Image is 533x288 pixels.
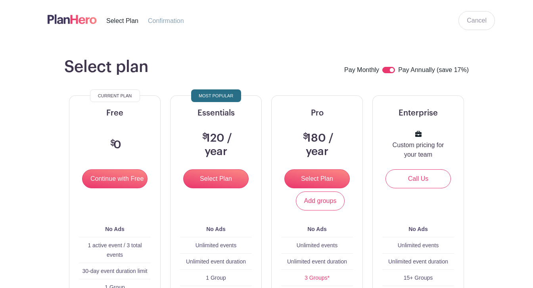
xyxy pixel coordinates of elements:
[287,258,347,265] span: Unlimited event duration
[148,17,184,24] span: Confirmation
[392,140,445,159] p: Custom pricing for your team
[105,226,124,232] b: No Ads
[110,139,115,147] span: $
[404,275,433,281] span: 15+ Groups
[307,226,326,232] b: No Ads
[385,169,451,188] a: Call Us
[199,91,233,100] span: Most Popular
[408,226,428,232] b: No Ads
[303,133,308,140] span: $
[305,275,330,281] a: 3 Groups*
[284,169,350,188] input: Select Plan
[206,226,225,232] b: No Ads
[398,65,469,76] label: Pay Annually (save 17%)
[291,132,343,158] h3: 180 / year
[382,108,454,118] h5: Enterprise
[398,242,439,248] span: Unlimited events
[388,258,448,265] span: Unlimited event duration
[297,242,338,248] span: Unlimited events
[458,11,495,30] a: Cancel
[88,242,142,258] span: 1 active event / 3 total events
[48,13,97,26] img: logo-507f7623f17ff9eddc593b1ce0a138ce2505c220e1c5a4e2b4648c50719b7d32.svg
[190,132,242,158] h3: 120 / year
[82,169,148,188] input: Continue with Free
[79,108,151,118] h5: Free
[82,268,147,274] span: 30-day event duration limit
[64,57,148,76] h1: Select plan
[344,65,379,76] label: Pay Monthly
[196,242,237,248] span: Unlimited events
[183,169,249,188] input: Select Plan
[180,108,252,118] h5: Essentials
[186,258,246,265] span: Unlimited event duration
[202,133,207,140] span: $
[296,191,345,210] a: Add groups
[98,91,132,100] span: Current Plan
[206,275,226,281] span: 1 Group
[281,108,353,118] h5: Pro
[108,138,121,152] h3: 0
[106,17,138,24] span: Select Plan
